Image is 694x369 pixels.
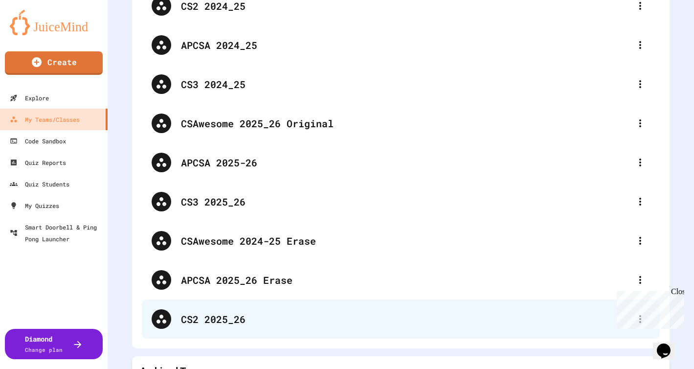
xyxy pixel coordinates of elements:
[5,51,103,75] a: Create
[181,194,630,209] div: CS3 2025_26
[10,178,69,190] div: Quiz Students
[142,221,660,260] div: CSAwesome 2024-25 Erase
[142,65,660,104] div: CS3 2024_25
[25,346,63,353] span: Change plan
[181,77,630,92] div: CS3 2024_25
[142,143,660,182] div: APCSA 2025-26
[10,157,66,168] div: Quiz Reports
[142,25,660,65] div: APCSA 2024_25
[613,287,684,329] iframe: chat widget
[142,182,660,221] div: CS3 2025_26
[181,155,630,170] div: APCSA 2025-26
[653,330,684,359] iframe: chat widget
[5,329,103,359] button: DiamondChange plan
[181,116,630,131] div: CSAwesome 2025_26 Original
[181,273,630,287] div: APCSA 2025_26 Erase
[10,135,66,147] div: Code Sandbox
[181,233,630,248] div: CSAwesome 2024-25 Erase
[10,200,59,211] div: My Quizzes
[142,104,660,143] div: CSAwesome 2025_26 Original
[10,221,104,245] div: Smart Doorbell & Ping Pong Launcher
[181,38,630,52] div: APCSA 2024_25
[142,260,660,300] div: APCSA 2025_26 Erase
[10,114,80,125] div: My Teams/Classes
[10,92,49,104] div: Explore
[25,334,63,354] div: Diamond
[181,312,630,326] div: CS2 2025_26
[10,10,98,35] img: logo-orange.svg
[4,4,67,62] div: Chat with us now!Close
[142,300,660,339] div: CS2 2025_26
